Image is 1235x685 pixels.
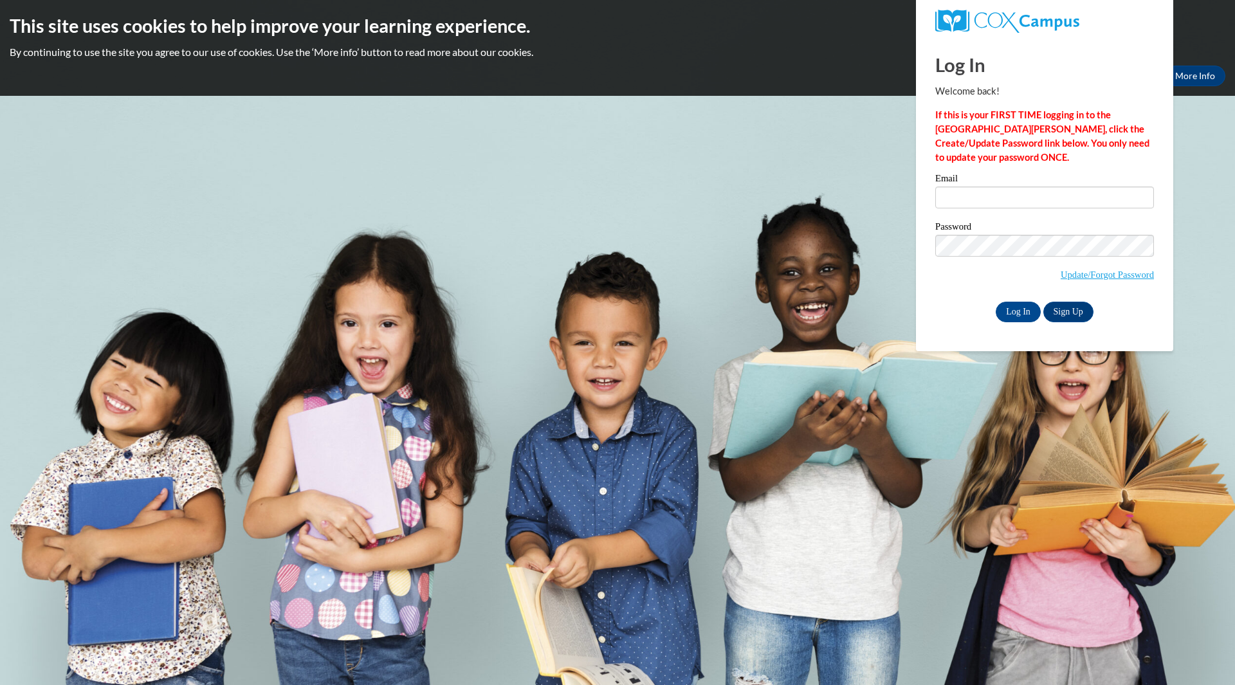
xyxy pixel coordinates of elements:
p: By continuing to use the site you agree to our use of cookies. Use the ‘More info’ button to read... [10,45,1225,59]
input: Log In [996,302,1041,322]
a: More Info [1165,66,1225,86]
img: COX Campus [935,10,1079,33]
strong: If this is your FIRST TIME logging in to the [GEOGRAPHIC_DATA][PERSON_NAME], click the Create/Upd... [935,109,1149,163]
a: Update/Forgot Password [1061,269,1154,280]
label: Email [935,174,1154,187]
h1: Log In [935,51,1154,78]
label: Password [935,222,1154,235]
a: COX Campus [935,10,1154,33]
p: Welcome back! [935,84,1154,98]
a: Sign Up [1043,302,1093,322]
h2: This site uses cookies to help improve your learning experience. [10,13,1225,39]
